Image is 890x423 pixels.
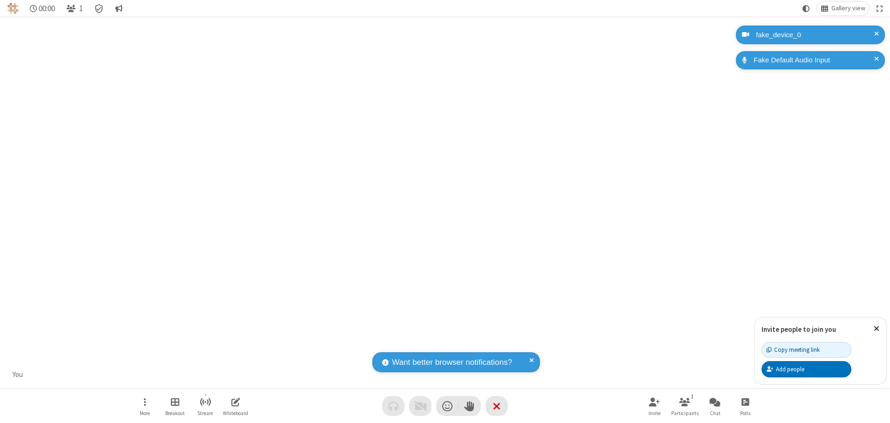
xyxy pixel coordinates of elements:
[753,30,878,40] div: fake_device_0
[26,1,59,15] div: Timer
[731,393,759,419] button: Open poll
[762,325,836,334] label: Invite people to join you
[762,342,851,358] button: Copy meeting link
[740,410,750,416] span: Polls
[161,393,189,419] button: Manage Breakout Rooms
[762,361,851,377] button: Add people
[90,1,108,15] div: Meeting details Encryption enabled
[873,1,887,15] button: Fullscreen
[799,1,814,15] button: Using system theme
[671,393,699,419] button: Open participant list
[688,392,696,401] div: 1
[701,393,729,419] button: Open chat
[750,55,878,66] div: Fake Default Audio Input
[79,4,83,13] span: 1
[62,1,87,15] button: Open participant list
[671,410,699,416] span: Participants
[817,1,869,15] button: Change layout
[7,3,19,14] img: QA Selenium DO NOT DELETE OR CHANGE
[9,369,27,380] div: You
[767,345,820,354] div: Copy meeting link
[641,393,668,419] button: Invite participants (Alt+I)
[409,396,432,416] button: Video
[648,410,661,416] span: Invite
[197,410,213,416] span: Stream
[191,393,219,419] button: Start streaming
[485,396,508,416] button: End or leave meeting
[140,410,150,416] span: More
[867,317,886,340] button: Close popover
[392,356,512,369] span: Want better browser notifications?
[382,396,405,416] button: Audio problem - check your Internet connection or call by phone
[39,4,55,13] span: 00:00
[223,410,248,416] span: Whiteboard
[111,1,126,15] button: Conversation
[710,410,721,416] span: Chat
[165,410,185,416] span: Breakout
[458,396,481,416] button: Raise hand
[222,393,249,419] button: Open shared whiteboard
[131,393,159,419] button: Open menu
[436,396,458,416] button: Send a reaction
[831,5,865,12] span: Gallery view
